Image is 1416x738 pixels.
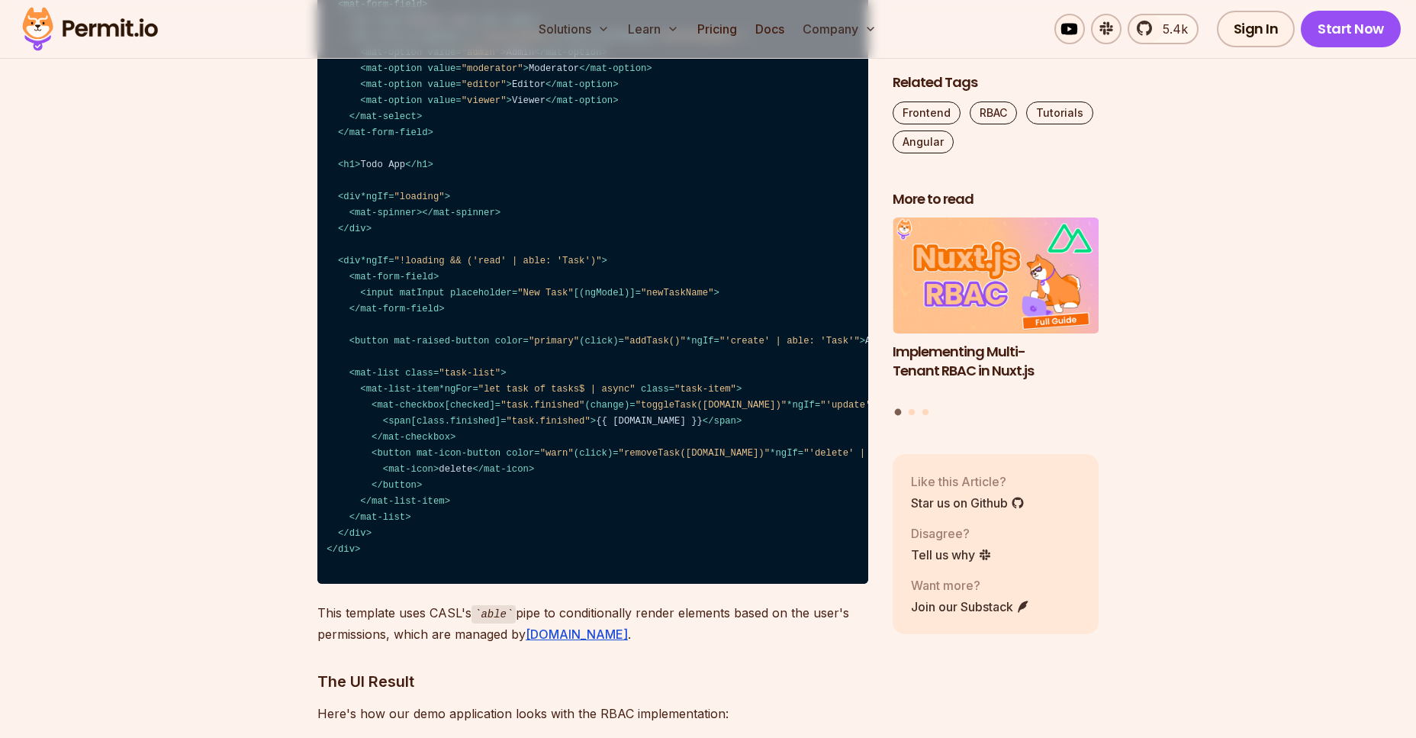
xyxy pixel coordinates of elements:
[893,218,1099,418] div: Posts
[450,288,512,298] span: placeholder
[349,111,423,122] span: </ >
[394,256,602,266] span: "!loading && ('read' | able: 'Task')"
[445,384,473,395] span: ngFor
[507,416,591,427] span: "task.finished"
[317,602,868,646] p: This template uses CASL's pipe to conditionally render elements based on the user's permissions, ...
[484,464,529,475] span: mat-icon
[372,448,949,459] span: < = ( )= * = >
[349,336,865,346] span: < = ( )= * = >
[377,400,444,411] span: mat-checkbox
[360,288,719,298] span: < = [( )]= >
[911,524,992,543] p: Disagree?
[922,409,928,415] button: Go to slide 3
[372,432,455,443] span: </ >
[507,448,535,459] span: color
[366,63,423,74] span: mat-option
[622,14,685,44] button: Learn
[636,400,787,411] span: "toggleTask([DOMAIN_NAME])"
[893,218,1099,400] li: 1 of 3
[893,218,1099,400] a: Implementing Multi-Tenant RBAC in Nuxt.jsImplementing Multi-Tenant RBAC in Nuxt.js
[405,160,433,170] span: </ >
[526,627,628,642] a: [DOMAIN_NAME]
[911,494,1025,512] a: Star us on Github
[394,192,445,202] span: "loading"
[1217,11,1295,47] a: Sign In
[366,384,439,395] span: mat-list-item
[719,336,860,346] span: "'create' | able: 'Task'"
[545,79,619,90] span: </ >
[557,79,613,90] span: mat-option
[360,512,405,523] span: mat-list
[462,95,507,106] span: "viewer"
[439,368,500,379] span: "task-list"
[624,336,686,346] span: "addTask()"
[591,400,624,411] span: change
[428,63,456,74] span: value
[1128,14,1199,44] a: 5.4k
[349,368,507,379] span: < = >
[349,512,411,523] span: </ >
[349,224,366,234] span: div
[349,127,428,138] span: mat-form-field
[584,336,613,346] span: click
[619,448,770,459] span: "removeTask([DOMAIN_NAME])"
[495,336,523,346] span: color
[366,79,423,90] span: mat-option
[517,288,574,298] span: "New Task"
[372,480,422,491] span: </ >
[893,73,1099,92] h2: Related Tags
[355,272,433,282] span: mat-form-field
[584,288,623,298] span: ngModel
[911,472,1025,491] p: Like this Article?
[714,416,736,427] span: span
[317,703,868,724] p: Here's how our demo application looks with the RBAC implementation:
[383,480,417,491] span: button
[641,384,669,395] span: class
[545,95,619,106] span: </ >
[317,669,868,694] h3: The UI Result
[372,400,966,411] span: < [ ]= ( )= * = >
[338,224,372,234] span: </ >
[1154,20,1188,38] span: 5.4k
[417,160,428,170] span: h1
[792,400,814,411] span: ngIf
[478,384,636,395] span: "let task of tasks$ | async"
[360,111,417,122] span: mat-select
[343,192,360,202] span: div
[349,304,445,314] span: </ >
[703,416,742,427] span: </ >
[400,288,445,298] span: matInput
[338,192,450,202] span: < * = >
[343,256,360,266] span: div
[360,384,742,395] span: < * = = >
[327,544,360,555] span: </ >
[15,3,165,55] img: Permit logo
[366,256,388,266] span: ngIf
[355,208,417,218] span: mat-spinner
[911,576,1030,595] p: Want more?
[1301,11,1401,47] a: Start Now
[377,448,410,459] span: button
[591,63,647,74] span: mat-option
[355,368,400,379] span: mat-list
[388,416,410,427] span: span
[383,464,439,475] span: < >
[388,464,433,475] span: mat-icon
[895,409,902,416] button: Go to slide 1
[338,256,607,266] span: < * = >
[383,432,450,443] span: mat-checkbox
[360,304,439,314] span: mat-form-field
[338,544,355,555] span: div
[796,14,883,44] button: Company
[349,528,366,539] span: div
[462,63,523,74] span: "moderator"
[428,95,456,106] span: value
[500,400,584,411] span: "task.finished"
[366,95,423,106] span: mat-option
[893,218,1099,334] img: Implementing Multi-Tenant RBAC in Nuxt.js
[383,416,596,427] span: < [ ]= >
[641,288,714,298] span: "newTaskName"
[355,336,388,346] span: button
[674,384,736,395] span: "task-item"
[579,63,652,74] span: </ >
